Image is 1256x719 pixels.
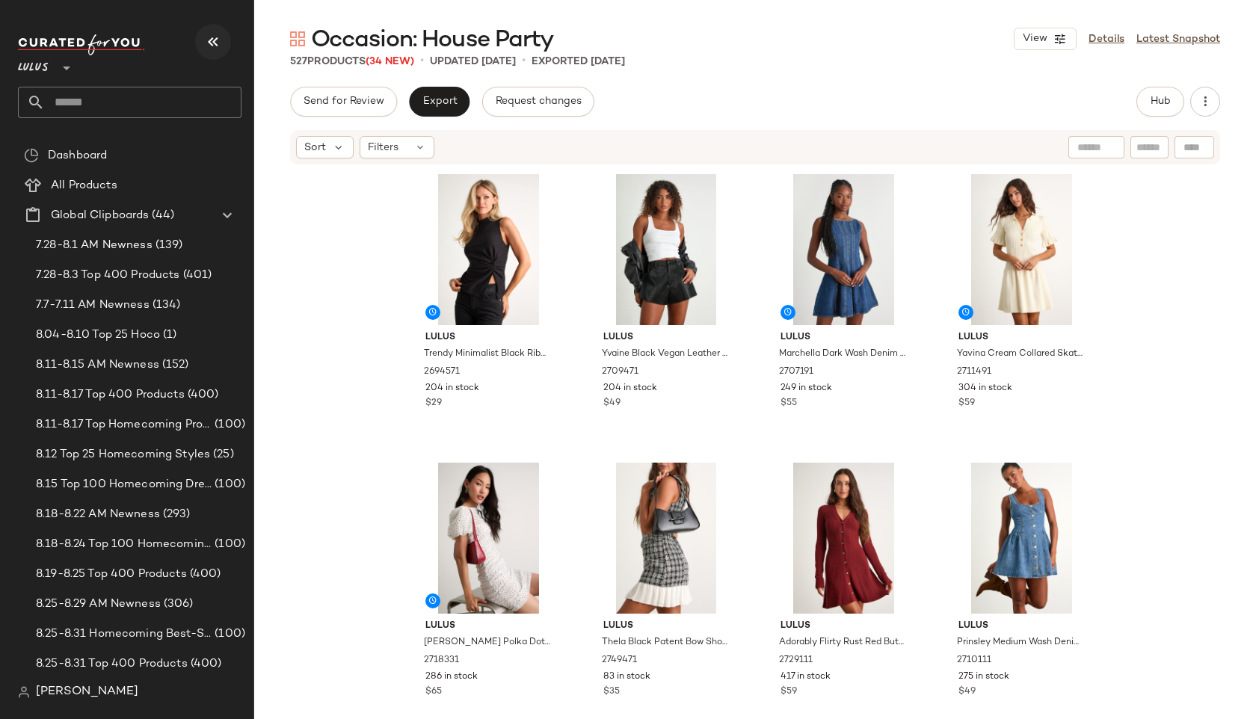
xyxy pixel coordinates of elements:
[188,655,222,673] span: (400)
[212,626,245,643] span: (100)
[602,348,728,361] span: Yvaine Black Vegan Leather Crocodile-Embossed Shorts
[1014,28,1077,50] button: View
[425,382,479,395] span: 204 in stock
[36,626,212,643] span: 8.25-8.31 Homecoming Best-Sellers
[779,636,905,649] span: Adorably Flirty Rust Red Button-Front Sweater Mini Dress
[36,237,153,254] span: 7.28-8.1 AM Newness
[603,620,730,633] span: Lulus
[36,683,138,701] span: [PERSON_NAME]
[957,654,991,667] span: 2710111
[36,267,180,284] span: 7.28-8.3 Top 400 Products
[1150,96,1171,108] span: Hub
[153,237,183,254] span: (139)
[290,31,305,46] img: svg%3e
[779,348,905,361] span: Marchella Dark Wash Denim Seamed Mini Dress
[149,207,174,224] span: (44)
[311,25,553,55] span: Occasion: House Party
[781,331,907,345] span: Lulus
[781,382,832,395] span: 249 in stock
[769,174,919,325] img: 2707191_02_front_2025-08-29.jpg
[522,52,526,70] span: •
[781,620,907,633] span: Lulus
[957,348,1083,361] span: Yavina Cream Collared Skater Sweater Mini Dress
[1089,31,1124,47] a: Details
[781,670,831,684] span: 417 in stock
[303,96,384,108] span: Send for Review
[779,654,813,667] span: 2729111
[18,51,49,78] span: Lulus
[946,174,1097,325] img: 2711491_01_hero_2025-08-27.jpg
[18,686,30,698] img: svg%3e
[24,148,39,163] img: svg%3e
[591,463,742,614] img: 2749471_01_OM_2025-08-22.jpg
[495,96,582,108] span: Request changes
[603,331,730,345] span: Lulus
[591,174,742,325] img: 2709471_02_front_2025-08-21.jpg
[603,670,650,684] span: 83 in stock
[781,685,797,699] span: $59
[51,207,149,224] span: Global Clipboards
[602,365,638,379] span: 2709471
[36,357,159,374] span: 8.11-8.15 AM Newness
[603,685,620,699] span: $35
[424,654,459,667] span: 2718331
[290,56,307,67] span: 527
[603,382,657,395] span: 204 in stock
[424,636,550,649] span: [PERSON_NAME] Polka Dot Ruched Puff Sleeve Mini Dress
[36,536,212,553] span: 8.18-8.24 Top 100 Homecoming Dresses
[958,331,1085,345] span: Lulus
[1022,33,1047,45] span: View
[36,476,212,493] span: 8.15 Top 100 Homecoming Dresses
[425,670,478,684] span: 286 in stock
[420,52,424,70] span: •
[958,620,1085,633] span: Lulus
[425,331,552,345] span: Lulus
[532,54,625,70] p: Exported [DATE]
[212,536,245,553] span: (100)
[482,87,594,117] button: Request changes
[957,636,1083,649] span: Prinsley Medium Wash Denim Button-Front Mini Dress
[603,397,621,410] span: $49
[36,506,160,523] span: 8.18-8.22 AM Newness
[425,397,442,410] span: $29
[366,56,414,67] span: (34 New)
[304,140,326,155] span: Sort
[958,397,975,410] span: $59
[430,54,516,70] p: updated [DATE]
[160,506,191,523] span: (293)
[161,596,194,613] span: (306)
[424,365,460,379] span: 2694571
[187,566,221,583] span: (400)
[1136,31,1220,47] a: Latest Snapshot
[36,655,188,673] span: 8.25-8.31 Top 400 Products
[48,147,107,164] span: Dashboard
[958,382,1012,395] span: 304 in stock
[413,174,564,325] img: 2694571_01_hero_2025-08-27.jpg
[290,87,397,117] button: Send for Review
[409,87,470,117] button: Export
[290,54,414,70] div: Products
[958,685,976,699] span: $49
[180,267,212,284] span: (401)
[422,96,457,108] span: Export
[946,463,1097,614] img: 2710111_01_hero_2025-08-22.jpg
[36,566,187,583] span: 8.19-8.25 Top 400 Products
[424,348,550,361] span: Trendy Minimalist Black Ribbed Knotted Tank Top
[36,297,150,314] span: 7.7-7.11 AM Newness
[769,463,919,614] img: 2729111_01_hero_2025-08-19.jpg
[36,416,212,433] span: 8.11-8.17 Top Homecoming Product
[36,327,160,344] span: 8.04-8.10 Top 25 Hoco
[36,596,161,613] span: 8.25-8.29 AM Newness
[957,365,991,379] span: 2711491
[212,416,245,433] span: (100)
[210,446,234,463] span: (25)
[36,446,210,463] span: 8.12 Top 25 Homecoming Styles
[36,386,185,404] span: 8.11-8.17 Top 400 Products
[1136,87,1184,117] button: Hub
[18,34,145,55] img: cfy_white_logo.C9jOOHJF.svg
[212,476,245,493] span: (100)
[368,140,398,155] span: Filters
[425,685,442,699] span: $65
[150,297,181,314] span: (134)
[160,327,176,344] span: (1)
